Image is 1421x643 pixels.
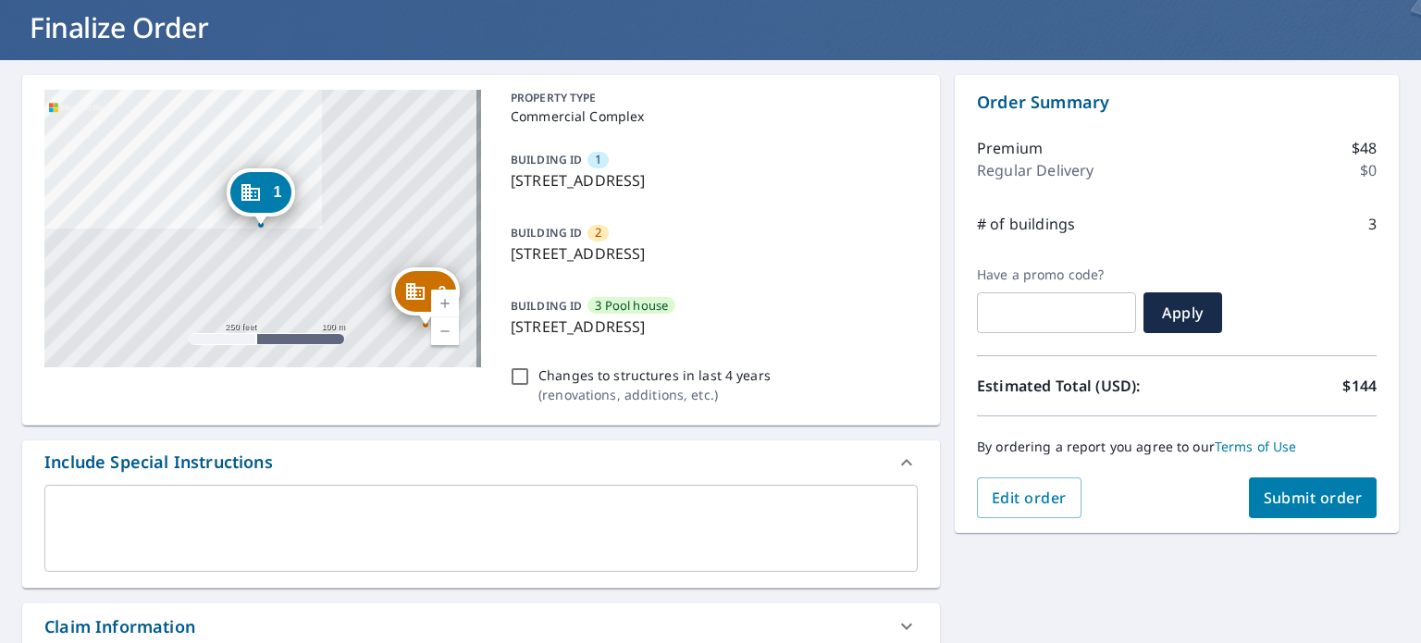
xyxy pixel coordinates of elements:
p: 3 [1368,213,1377,235]
a: Terms of Use [1215,438,1297,455]
p: ( renovations, additions, etc. ) [538,385,771,404]
span: 1 [273,185,281,199]
div: Include Special Instructions [44,450,273,475]
span: 2 [595,224,601,241]
p: By ordering a report you agree to our [977,439,1377,455]
p: Premium [977,137,1043,159]
a: Current Level 17, Zoom In [431,290,459,317]
p: BUILDING ID [511,298,582,314]
p: BUILDING ID [511,225,582,241]
label: Have a promo code? [977,266,1136,283]
p: [STREET_ADDRESS] [511,169,910,192]
p: Commercial Complex [511,106,910,126]
p: Regular Delivery [977,159,1094,181]
span: 3 Pool house [595,297,668,315]
div: Include Special Instructions [22,440,940,485]
button: Edit order [977,477,1081,518]
p: Order Summary [977,90,1377,115]
h1: Finalize Order [22,8,1399,46]
div: Dropped pin, building 2, Commercial property, 7026 Prosperity Cir Sarasota, FL 34238 [391,267,460,325]
p: [STREET_ADDRESS] [511,242,910,265]
span: 2 [439,285,447,299]
p: $144 [1342,375,1377,397]
span: Apply [1158,303,1207,323]
a: Current Level 17, Zoom Out [431,317,459,345]
div: Dropped pin, building 1, Commercial property, 4456 Streamside Ct Sarasota, FL 34238 [226,168,294,226]
span: 1 [595,151,601,168]
p: BUILDING ID [511,152,582,167]
p: $48 [1352,137,1377,159]
button: Submit order [1249,477,1378,518]
span: Edit order [992,488,1067,508]
p: # of buildings [977,213,1075,235]
p: PROPERTY TYPE [511,90,910,106]
span: Submit order [1264,488,1363,508]
p: [STREET_ADDRESS] [511,315,910,338]
div: Claim Information [44,614,195,639]
p: $0 [1360,159,1377,181]
p: Changes to structures in last 4 years [538,365,771,385]
p: Estimated Total (USD): [977,375,1177,397]
button: Apply [1143,292,1222,333]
